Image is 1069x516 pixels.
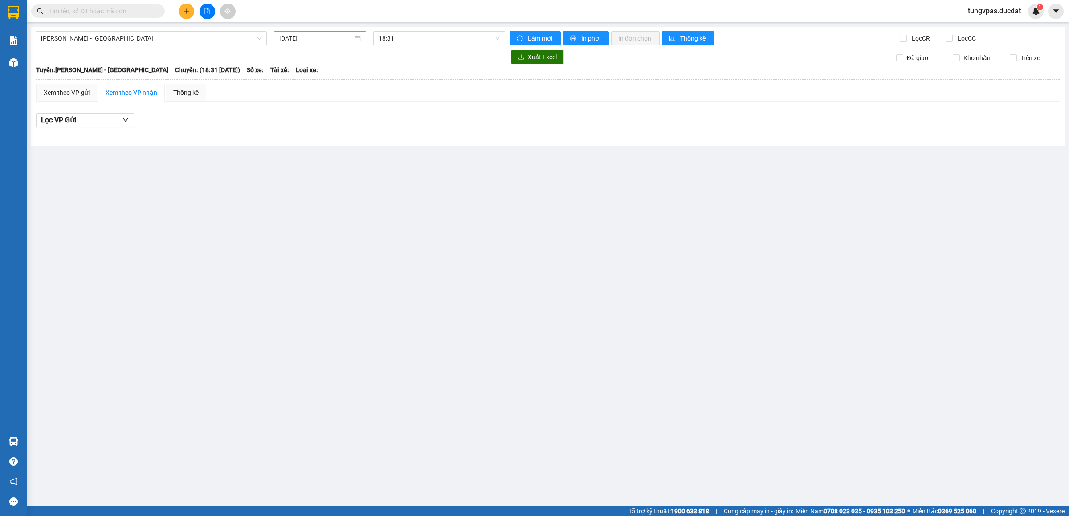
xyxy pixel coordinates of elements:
span: search [37,8,43,14]
span: Số xe: [247,65,264,75]
div: Thống kê [173,88,199,98]
button: aim [220,4,236,19]
span: tungvpas.ducdat [961,5,1028,16]
button: caret-down [1048,4,1064,19]
sup: 1 [1037,4,1043,10]
span: Cung cấp máy in - giấy in: [724,506,793,516]
span: Loại xe: [296,65,318,75]
strong: 0369 525 060 [938,508,976,515]
span: bar-chart [669,35,677,42]
button: bar-chartThống kê [662,31,714,45]
span: question-circle [9,457,18,466]
span: down [122,116,129,123]
img: icon-new-feature [1032,7,1040,15]
img: solution-icon [9,36,18,45]
input: Tìm tên, số ĐT hoặc mã đơn [49,6,154,16]
img: warehouse-icon [9,58,18,67]
span: plus [184,8,190,14]
img: logo-vxr [8,6,19,19]
button: syncLàm mới [510,31,561,45]
span: 1 [1038,4,1041,10]
span: Hỗ trợ kỹ thuật: [627,506,709,516]
button: plus [179,4,194,19]
span: Lọc CR [908,33,931,43]
button: downloadXuất Excel [511,50,564,64]
span: notification [9,477,18,486]
button: file-add [200,4,215,19]
strong: 0708 023 035 - 0935 103 250 [824,508,905,515]
span: Gia Lai - Sài Gòn [41,32,261,45]
span: Kho nhận [960,53,994,63]
span: copyright [1020,508,1026,514]
span: In phơi [581,33,602,43]
button: In đơn chọn [611,31,660,45]
span: Đã giao [903,53,932,63]
b: Tuyến: [PERSON_NAME] - [GEOGRAPHIC_DATA] [36,66,168,73]
span: sync [517,35,524,42]
span: | [983,506,984,516]
span: Tài xế: [270,65,289,75]
span: ⚪️ [907,509,910,513]
span: message [9,497,18,506]
span: 18:31 [379,32,500,45]
span: Lọc CC [954,33,977,43]
img: warehouse-icon [9,437,18,446]
button: Lọc VP Gửi [36,113,134,127]
span: printer [570,35,578,42]
strong: 1900 633 818 [671,508,709,515]
span: Miền Nam [796,506,905,516]
input: 14/08/2025 [279,33,353,43]
span: file-add [204,8,210,14]
div: Xem theo VP nhận [106,88,157,98]
span: Chuyến: (18:31 [DATE]) [175,65,240,75]
span: Làm mới [528,33,554,43]
span: Lọc VP Gửi [41,114,76,126]
span: Trên xe [1017,53,1044,63]
span: Thống kê [680,33,707,43]
span: caret-down [1052,7,1060,15]
span: | [716,506,717,516]
button: printerIn phơi [563,31,609,45]
span: Miền Bắc [912,506,976,516]
span: aim [224,8,231,14]
div: Xem theo VP gửi [44,88,90,98]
